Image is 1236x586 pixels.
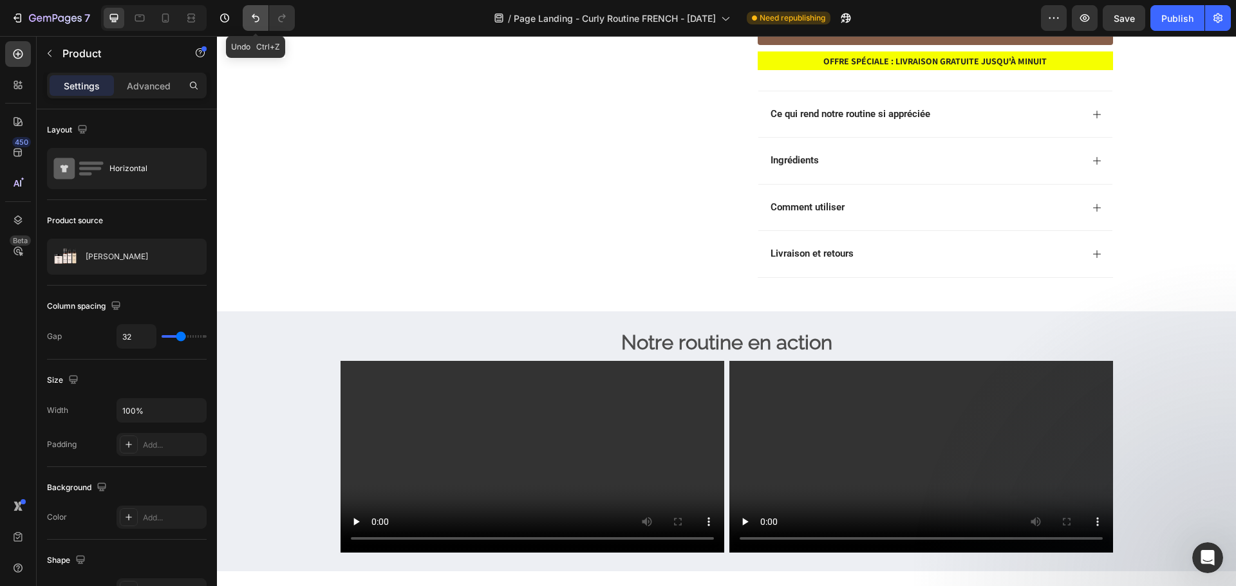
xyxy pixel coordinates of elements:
[1114,13,1135,24] span: Save
[117,325,156,348] input: Auto
[554,212,637,224] p: Livraison et retours
[1192,542,1223,573] iframe: Intercom live chat
[117,399,206,422] input: Auto
[84,10,90,26] p: 7
[47,552,88,569] div: Shape
[47,439,77,450] div: Padding
[1103,5,1145,31] button: Save
[64,79,100,93] p: Settings
[53,244,79,270] img: product feature img
[47,405,68,416] div: Width
[1161,12,1194,25] div: Publish
[47,372,81,389] div: Size
[47,479,109,497] div: Background
[47,331,62,342] div: Gap
[10,235,31,246] div: Beta
[86,252,148,261] p: [PERSON_NAME]
[124,325,507,517] video: Video
[47,215,103,226] div: Product source
[243,5,295,31] div: Undo/Redo
[109,154,188,183] div: Horizontal
[1150,5,1204,31] button: Publish
[143,512,203,524] div: Add...
[5,5,96,31] button: 7
[404,295,615,318] strong: Notre routine en action
[12,137,31,147] div: 450
[127,79,171,93] p: Advanced
[62,46,172,61] p: Product
[554,72,713,85] p: Ce qui rend notre routine si appréciée
[47,122,90,139] div: Layout
[217,36,1236,586] iframe: Design area
[554,118,602,131] p: Ingrédients
[760,12,825,24] span: Need republishing
[143,439,203,451] div: Add...
[554,165,628,178] p: Comment utiliser
[47,511,67,523] div: Color
[512,325,896,517] video: Video
[514,12,716,25] span: Page Landing - Curly Routine FRENCH - [DATE]
[508,12,511,25] span: /
[47,298,124,315] div: Column spacing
